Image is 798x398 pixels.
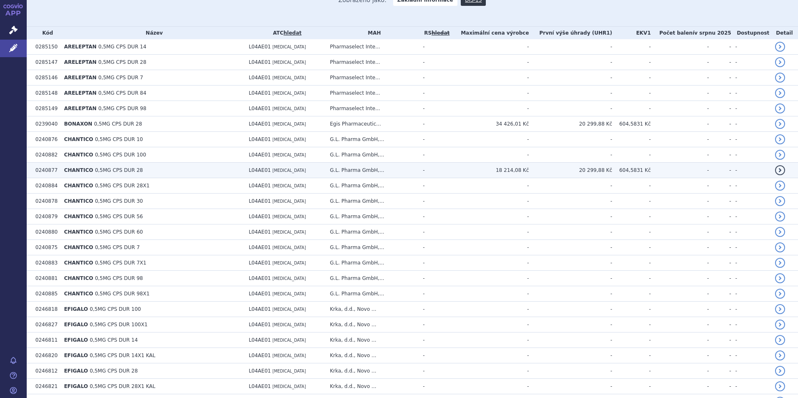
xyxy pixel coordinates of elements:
[64,183,93,189] span: CHANTICO
[419,86,451,101] td: -
[31,317,60,333] td: 0246827
[249,260,271,266] span: L04AE01
[651,255,709,271] td: -
[612,86,651,101] td: -
[731,27,771,39] th: Dostupnost
[64,337,88,343] span: EFIGALO
[709,209,731,224] td: -
[31,39,60,55] td: 0285150
[529,194,612,209] td: -
[249,167,271,173] span: L04AE01
[326,302,419,317] td: Krka, d.d., Novo ...
[31,116,60,132] td: 0239040
[95,198,143,204] span: 0,5MG CPS DUR 30
[31,147,60,163] td: 0240882
[775,366,785,376] a: detail
[326,178,419,194] td: G.L. Pharma GmbH,...
[64,59,96,65] span: ARELEPTAN
[273,276,306,281] span: [MEDICAL_DATA]
[529,178,612,194] td: -
[283,30,301,36] a: hledat
[529,271,612,286] td: -
[529,147,612,163] td: -
[273,168,306,173] span: [MEDICAL_DATA]
[529,286,612,302] td: -
[326,194,419,209] td: G.L. Pharma GmbH,...
[245,27,326,39] th: ATC
[31,255,60,271] td: 0240883
[451,116,529,132] td: 34 426,01 Kč
[249,229,271,235] span: L04AE01
[98,44,146,50] span: 0,5MG CPS DUR 14
[326,317,419,333] td: Krka, d.d., Novo ...
[612,70,651,86] td: -
[64,90,96,96] span: ARELEPTAN
[419,255,451,271] td: -
[612,271,651,286] td: -
[31,286,60,302] td: 0240885
[731,302,771,317] td: -
[529,240,612,255] td: -
[95,136,143,142] span: 0,5MG CPS DUR 10
[709,240,731,255] td: -
[775,242,785,252] a: detail
[529,209,612,224] td: -
[731,271,771,286] td: -
[249,322,271,327] span: L04AE01
[709,101,731,116] td: -
[731,39,771,55] td: -
[31,302,60,317] td: 0246818
[731,286,771,302] td: -
[432,30,450,36] a: vyhledávání neobsahuje žádnou platnou referenční skupinu
[651,163,709,178] td: -
[31,333,60,348] td: 0246811
[31,101,60,116] td: 0285149
[775,134,785,144] a: detail
[451,86,529,101] td: -
[529,224,612,240] td: -
[651,39,709,55] td: -
[451,209,529,224] td: -
[651,302,709,317] td: -
[529,302,612,317] td: -
[64,291,93,297] span: CHANTICO
[612,333,651,348] td: -
[451,70,529,86] td: -
[529,39,612,55] td: -
[273,184,306,188] span: [MEDICAL_DATA]
[651,70,709,86] td: -
[94,121,142,127] span: 0,5MG CPS DUR 28
[651,101,709,116] td: -
[775,196,785,206] a: detail
[731,147,771,163] td: -
[419,132,451,147] td: -
[31,86,60,101] td: 0285148
[709,333,731,348] td: -
[419,317,451,333] td: -
[651,194,709,209] td: -
[709,224,731,240] td: -
[451,147,529,163] td: -
[273,153,306,157] span: [MEDICAL_DATA]
[31,271,60,286] td: 0240881
[326,132,419,147] td: G.L. Pharma GmbH,...
[451,286,529,302] td: -
[273,322,306,327] span: [MEDICAL_DATA]
[709,302,731,317] td: -
[651,178,709,194] td: -
[95,291,149,297] span: 0,5MG CPS DUR 98X1
[64,260,93,266] span: CHANTICO
[612,101,651,116] td: -
[451,178,529,194] td: -
[612,178,651,194] td: -
[419,39,451,55] td: -
[651,224,709,240] td: -
[709,163,731,178] td: -
[273,137,306,142] span: [MEDICAL_DATA]
[709,147,731,163] td: -
[709,178,731,194] td: -
[612,55,651,70] td: -
[451,271,529,286] td: -
[249,44,271,50] span: L04AE01
[326,116,419,132] td: Egis Pharmaceutic...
